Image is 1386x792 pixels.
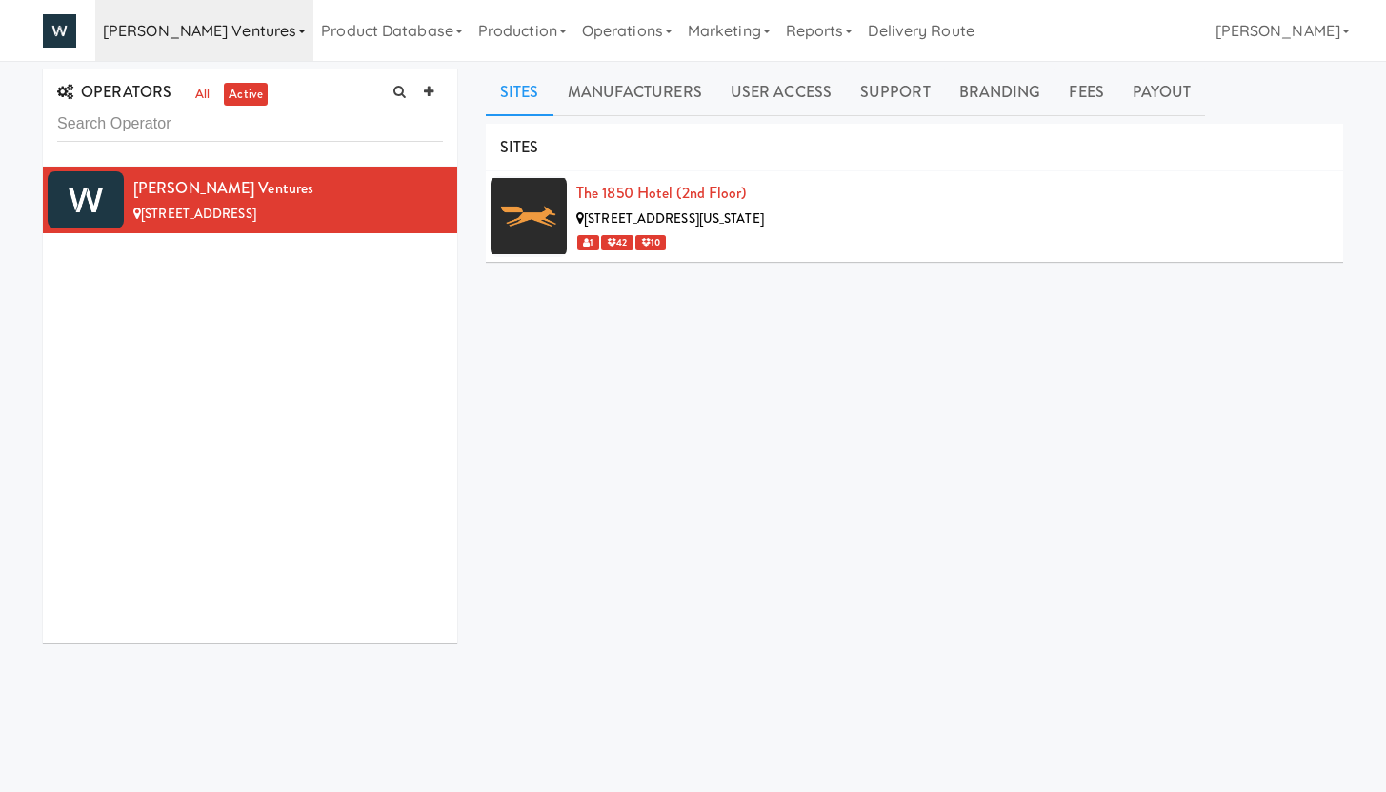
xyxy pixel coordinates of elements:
[486,69,553,116] a: Sites
[57,81,171,103] span: OPERATORS
[57,107,443,142] input: Search Operator
[133,174,443,203] div: [PERSON_NAME] Ventures
[716,69,846,116] a: User Access
[1055,69,1117,116] a: Fees
[584,209,764,228] span: [STREET_ADDRESS][US_STATE]
[141,205,256,223] span: [STREET_ADDRESS]
[601,235,633,250] span: 42
[577,235,599,250] span: 1
[635,235,666,250] span: 10
[191,83,214,107] a: all
[500,136,539,158] span: SITES
[576,182,747,204] a: The 1850 Hotel (2nd Floor)
[43,167,457,233] li: [PERSON_NAME] Ventures[STREET_ADDRESS]
[224,83,268,107] a: active
[43,14,76,48] img: Micromart
[553,69,716,116] a: Manufacturers
[945,69,1055,116] a: Branding
[846,69,945,116] a: Support
[1118,69,1206,116] a: Payout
